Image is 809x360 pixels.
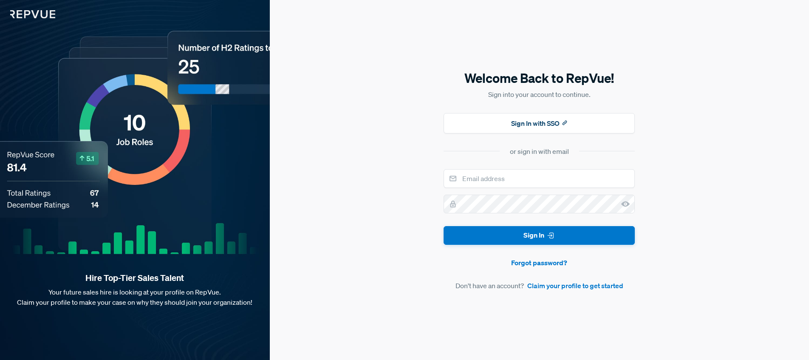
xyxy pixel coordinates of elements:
h5: Welcome Back to RepVue! [444,69,635,87]
a: Claim your profile to get started [527,281,623,291]
a: Forgot password? [444,258,635,268]
div: or sign in with email [510,146,569,156]
button: Sign In with SSO [444,113,635,133]
p: Sign into your account to continue. [444,89,635,99]
button: Sign In [444,226,635,245]
p: Your future sales hire is looking at your profile on RepVue. Claim your profile to make your case... [14,287,256,307]
article: Don't have an account? [444,281,635,291]
strong: Hire Top-Tier Sales Talent [14,272,256,283]
input: Email address [444,169,635,188]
